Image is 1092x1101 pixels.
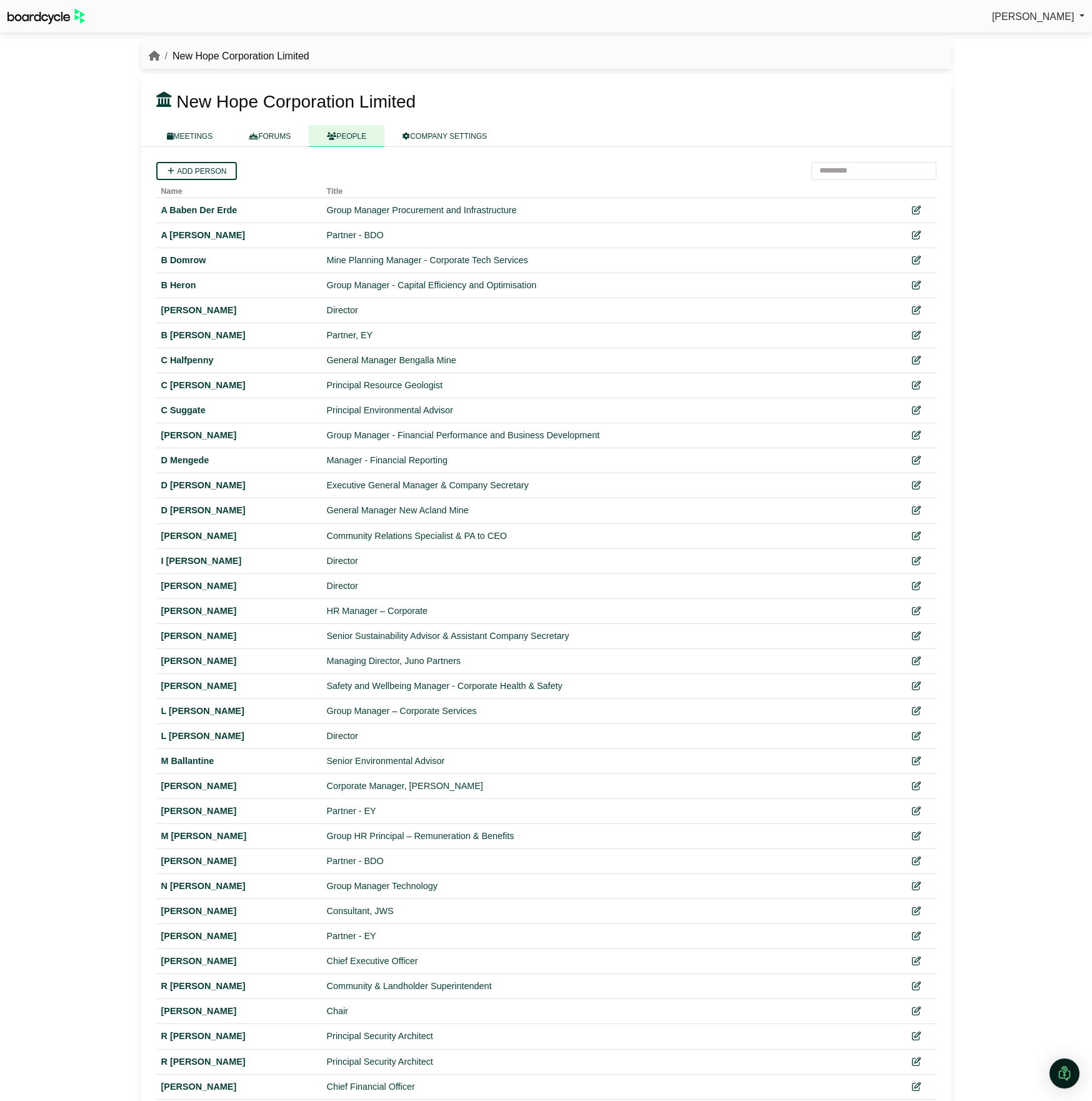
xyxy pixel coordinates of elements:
[992,9,1084,25] a: [PERSON_NAME]
[902,654,931,668] div: Edit
[322,180,897,198] th: Title
[161,453,317,468] div: D Mengede
[327,529,892,543] div: Community Relations Specialist & PA to CEO
[161,278,317,293] div: B Heron
[902,954,931,968] div: Edit
[327,679,892,693] div: Safety and Wellbeing Manager - Corporate Health & Safety
[161,1055,317,1069] div: R [PERSON_NAME]
[231,125,309,147] a: FORUMS
[327,428,892,443] div: Group Manager - Financial Performance and Business Development
[161,754,317,768] div: M Ballantine
[161,729,317,743] div: L [PERSON_NAME]
[902,278,931,293] div: Edit
[149,48,309,64] nav: breadcrumb
[902,979,931,993] div: Edit
[384,125,505,147] a: COMPANY SETTINGS
[902,228,931,243] div: Edit
[161,954,317,968] div: [PERSON_NAME]
[161,228,317,243] div: A [PERSON_NAME]
[161,303,317,318] div: [PERSON_NAME]
[902,303,931,318] div: Edit
[902,554,931,568] div: Edit
[327,1080,892,1094] div: Chief Financial Officer
[902,203,931,218] div: Edit
[161,804,317,818] div: [PERSON_NAME]
[161,529,317,543] div: [PERSON_NAME]
[327,453,892,468] div: Manager - Financial Reporting
[902,579,931,593] div: Edit
[327,1055,892,1069] div: Principal Security Architect
[161,604,317,618] div: [PERSON_NAME]
[161,579,317,593] div: [PERSON_NAME]
[161,779,317,793] div: [PERSON_NAME]
[902,453,931,468] div: Edit
[161,503,317,518] div: D [PERSON_NAME]
[327,1004,892,1018] div: Chair
[327,1029,892,1043] div: Principal Security Architect
[161,378,317,393] div: C [PERSON_NAME]
[902,353,931,368] div: Edit
[161,704,317,718] div: L [PERSON_NAME]
[327,604,892,618] div: HR Manager – Corporate
[8,9,85,24] img: BoardcycleBlackGreen-aaafeed430059cb809a45853b8cf6d952af9d84e6e89e1f1685b34bfd5cb7d64.svg
[327,879,892,893] div: Group Manager Technology
[902,854,931,868] div: Edit
[327,353,892,368] div: General Manager Bengalla Mine
[327,829,892,843] div: Group HR Principal – Remuneration & Benefits
[902,904,931,918] div: Edit
[156,180,322,198] th: Name
[161,1004,317,1018] div: [PERSON_NAME]
[327,729,892,743] div: Director
[309,125,384,147] a: PEOPLE
[161,629,317,643] div: [PERSON_NAME]
[327,478,892,493] div: Executive General Manager & Company Secretary
[327,554,892,568] div: Director
[1049,1058,1079,1088] div: Open Intercom Messenger
[161,428,317,443] div: [PERSON_NAME]
[161,904,317,918] div: [PERSON_NAME]
[902,829,931,843] div: Edit
[327,954,892,968] div: Chief Executive Officer
[161,353,317,368] div: C Halfpenny
[156,162,237,180] a: Add person
[327,929,892,943] div: Partner - EY
[327,979,892,993] div: Community & Landholder Superintendent
[902,1055,931,1069] div: Edit
[161,203,317,218] div: A Baben Der Erde
[327,253,892,268] div: Mine Planning Manager - Corporate Tech Services
[327,704,892,718] div: Group Manager – Corporate Services
[327,654,892,668] div: Managing Director, Juno Partners
[327,403,892,418] div: Principal Environmental Advisor
[327,754,892,768] div: Senior Environmental Advisor
[992,11,1074,22] span: [PERSON_NAME]
[327,328,892,343] div: Partner, EY
[902,1029,931,1043] div: Edit
[902,1004,931,1018] div: Edit
[176,92,416,111] span: New Hope Corporation Limited
[902,503,931,518] div: Edit
[902,804,931,818] div: Edit
[161,679,317,693] div: [PERSON_NAME]
[161,829,317,843] div: M [PERSON_NAME]
[327,503,892,518] div: General Manager New Acland Mine
[161,979,317,993] div: R [PERSON_NAME]
[161,854,317,868] div: [PERSON_NAME]
[161,328,317,343] div: B [PERSON_NAME]
[161,253,317,268] div: B Domrow
[161,1080,317,1094] div: [PERSON_NAME]
[902,604,931,618] div: Edit
[902,529,931,543] div: Edit
[161,879,317,893] div: N [PERSON_NAME]
[902,478,931,493] div: Edit
[902,629,931,643] div: Edit
[161,478,317,493] div: D [PERSON_NAME]
[161,1029,317,1043] div: R [PERSON_NAME]
[902,879,931,893] div: Edit
[327,629,892,643] div: Senior Sustainability Advisor & Assistant Company Secretary
[327,278,892,293] div: Group Manager - Capital Efficiency and Optimisation
[902,253,931,268] div: Edit
[149,125,231,147] a: MEETINGS
[327,203,892,218] div: Group Manager Procurement and Infrastructure
[902,704,931,718] div: Edit
[902,679,931,693] div: Edit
